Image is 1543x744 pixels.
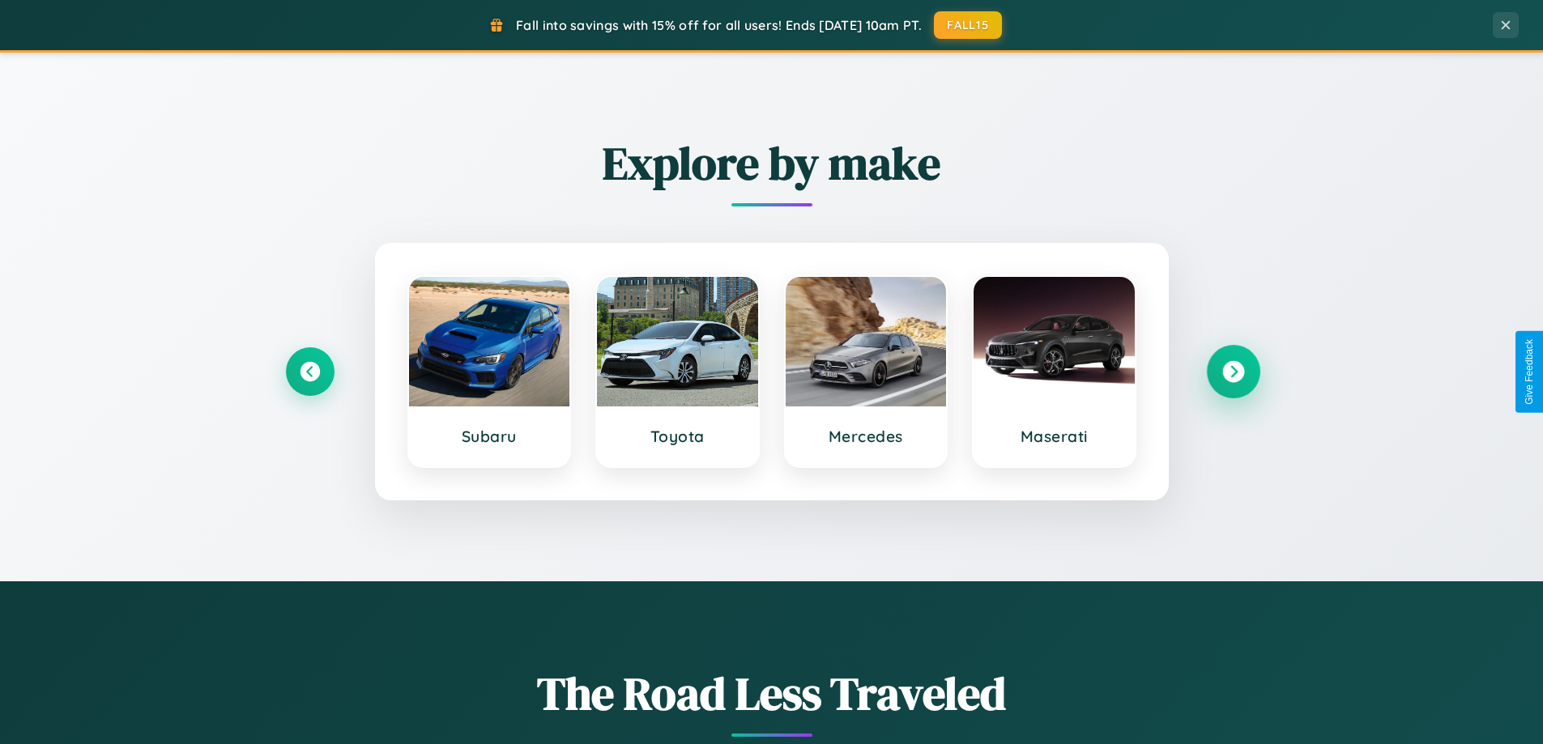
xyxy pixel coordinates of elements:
[934,11,1002,39] button: FALL15
[286,132,1258,194] h2: Explore by make
[802,427,931,446] h3: Mercedes
[990,427,1119,446] h3: Maserati
[516,17,922,33] span: Fall into savings with 15% off for all users! Ends [DATE] 10am PT.
[1524,339,1535,405] div: Give Feedback
[425,427,554,446] h3: Subaru
[613,427,742,446] h3: Toyota
[286,662,1258,725] h1: The Road Less Traveled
